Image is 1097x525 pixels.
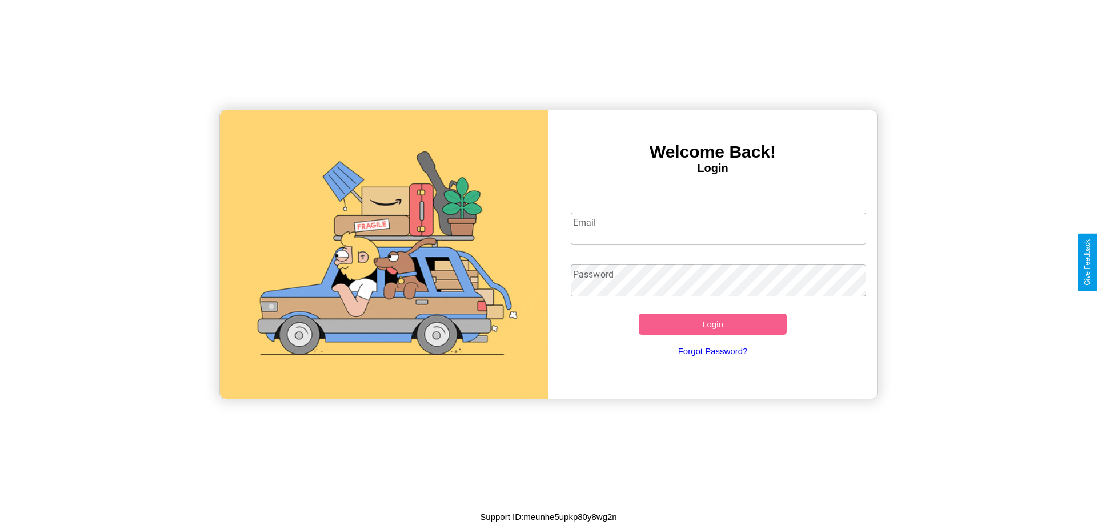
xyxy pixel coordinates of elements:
[220,110,548,399] img: gif
[639,314,787,335] button: Login
[1083,239,1091,286] div: Give Feedback
[565,335,861,367] a: Forgot Password?
[548,142,877,162] h3: Welcome Back!
[480,509,616,524] p: Support ID: meunhe5upkp80y8wg2n
[548,162,877,175] h4: Login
